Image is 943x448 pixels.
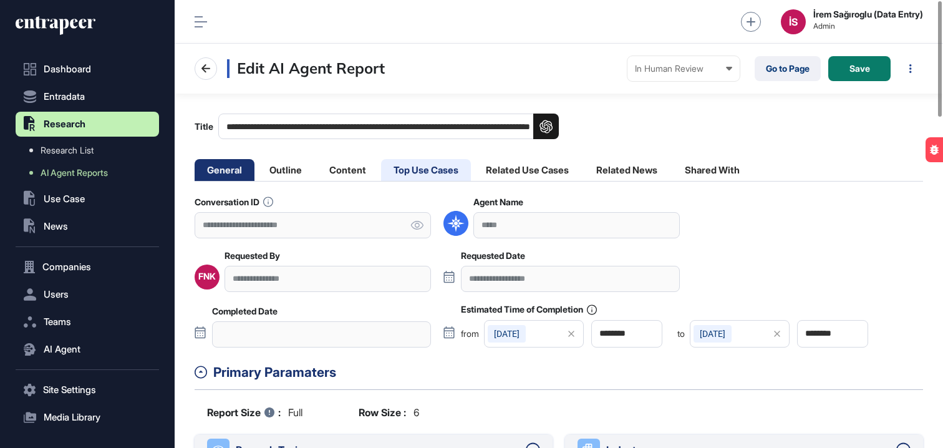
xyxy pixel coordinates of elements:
b: Row Size : [359,405,406,420]
button: Users [16,282,159,307]
span: AI Agent [44,344,80,354]
h3: Edit AI Agent Report [227,59,385,78]
a: Go to Page [755,56,821,81]
li: Top Use Cases [381,159,471,181]
li: General [195,159,254,181]
a: Research List [22,139,159,162]
li: Shared With [672,159,752,181]
button: News [16,214,159,239]
label: Agent Name [473,197,523,207]
span: to [677,329,685,338]
span: Site Settings [43,385,96,395]
button: Site Settings [16,377,159,402]
div: [DATE] [488,325,526,343]
label: Conversation ID [195,197,273,207]
span: Dashboard [44,64,91,74]
label: Completed Date [212,306,278,316]
b: Report Size : [207,405,281,420]
span: Media Library [44,412,100,422]
button: Entradata [16,84,159,109]
li: Content [317,159,379,181]
button: Use Case [16,187,159,212]
input: Title [218,114,559,139]
div: FNK [198,271,216,281]
li: Related Use Cases [473,159,581,181]
button: Save [828,56,891,81]
span: News [44,222,68,231]
strong: İrem Sağıroglu (Data Entry) [813,9,923,19]
button: İS [781,9,806,34]
span: Research [44,119,85,129]
span: Teams [44,317,71,327]
span: Save [849,64,870,73]
button: AI Agent [16,337,159,362]
span: Admin [813,22,923,31]
button: Companies [16,255,159,280]
a: Dashboard [16,57,159,82]
div: full [207,405,302,420]
span: Entradata [44,92,85,102]
span: Users [44,290,69,299]
li: Outline [257,159,314,181]
label: Estimated Time of Completion [461,304,597,315]
label: Title [195,114,559,139]
label: Requested Date [461,251,525,261]
button: Teams [16,309,159,334]
div: Primary Paramaters [213,363,923,382]
a: AI Agent Reports [22,162,159,184]
li: Related News [584,159,670,181]
button: Media Library [16,405,159,430]
span: Research List [41,145,94,155]
div: [DATE] [694,325,732,343]
label: Requested By [225,251,280,261]
span: Use Case [44,194,85,204]
span: Companies [42,262,91,272]
div: 6 [359,405,419,420]
span: from [461,329,479,338]
div: In Human Review [635,64,732,74]
button: Research [16,112,159,137]
span: AI Agent Reports [41,168,108,178]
